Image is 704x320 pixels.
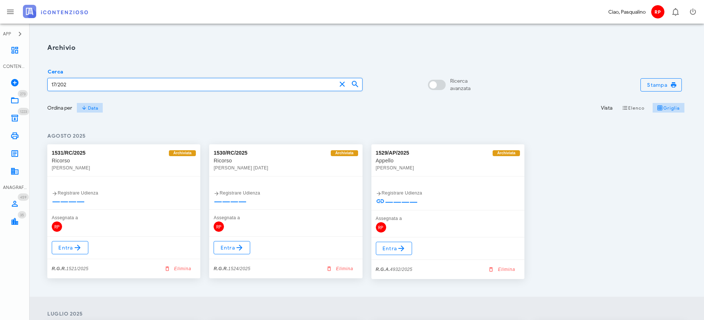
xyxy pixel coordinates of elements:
span: Distintivo [18,211,26,219]
h1: Archivio [47,43,686,53]
div: Ricorso [214,157,358,164]
button: RP [649,3,666,21]
div: 1521/2025 [52,265,88,272]
button: Elimina [485,264,520,275]
span: 273 [20,92,25,96]
button: Stampa [640,78,682,92]
span: RP [651,5,664,18]
button: Elimina [161,264,196,274]
div: 1530/RC/2025 [214,149,248,157]
button: Data [76,103,103,113]
span: Archiviata [497,150,515,156]
div: Assegnata a [376,215,520,222]
div: Assegnata a [214,214,358,221]
label: Cerca [45,68,63,76]
div: [PERSON_NAME] [376,164,520,172]
span: Elimina [166,265,191,272]
span: Archiviata [335,150,353,156]
div: [PERSON_NAME] [52,164,196,172]
span: Elimina [489,266,515,273]
button: Elimina [323,264,358,274]
span: Archiviata [173,150,191,156]
strong: R.G.R. [214,266,228,271]
span: Distintivo [18,108,29,115]
div: 1529/AP/2025 [376,149,409,157]
div: 1531/RC/2025 [52,149,86,157]
div: Ricerca avanzata [450,78,470,92]
span: Entra [220,243,244,252]
span: Griglia [657,105,680,111]
img: logo-text-2x.png [23,5,88,18]
span: RP [214,221,224,232]
div: Registrare Udienza [214,189,358,197]
div: ANAGRAFICA [3,184,27,191]
div: CONTENZIOSO [3,63,27,70]
div: Vista [601,104,612,112]
span: 35 [20,213,24,217]
div: [PERSON_NAME] [DATE] [214,164,358,172]
span: Data [81,105,98,111]
span: 1223 [20,109,27,114]
span: Distintivo [18,193,29,201]
span: 459 [20,195,27,200]
button: Elenco [617,103,649,113]
button: Distintivo [666,3,684,21]
span: Entra [58,243,82,252]
span: RP [376,222,386,233]
div: 4932/2025 [376,266,412,273]
button: Griglia [653,103,685,113]
div: Registrare Udienza [376,189,520,197]
div: Ciao, Pasqualino [608,8,646,16]
div: Assegnata a [52,214,196,221]
a: Entra [52,241,88,254]
div: Ricorso [52,157,196,164]
span: RP [52,221,62,232]
span: Elenco [622,105,645,111]
h4: luglio 2025 [47,310,686,318]
input: Cerca [48,78,336,91]
h4: agosto 2025 [47,132,686,140]
a: Entra [214,241,250,254]
div: 1524/2025 [214,265,250,272]
div: Registrare Udienza [52,189,196,197]
div: Ordina per [47,104,72,112]
button: clear icon [338,80,347,89]
div: Appello [376,157,520,164]
span: Stampa [647,82,676,88]
a: Entra [376,242,412,255]
span: Elimina [327,265,353,272]
span: Entra [382,244,406,253]
strong: R.G.R. [52,266,66,271]
span: Distintivo [18,90,28,97]
strong: R.G.A. [376,267,390,272]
